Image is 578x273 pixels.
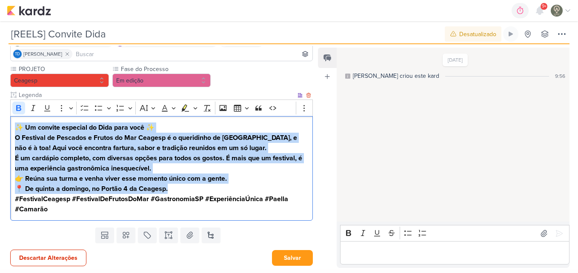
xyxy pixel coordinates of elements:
input: Texto sem título [17,91,296,100]
strong: #FestivalCeagesp #FestivalDeFrutosDoMar #GastronomiaSP #ExperiênciaÚnica #Paella #Camarão [15,195,288,213]
input: Kard Sem Título [9,26,443,42]
img: kardz.app [7,6,51,16]
label: Fase do Processo [120,65,211,74]
div: Editor editing area: main [10,116,313,221]
div: [PERSON_NAME] criou este kard [353,71,439,80]
button: Desatualizado [445,26,501,42]
input: Buscar [74,49,311,59]
strong: 📍 De quinta a domingo, no Portão 4 da Ceagesp. [15,185,168,193]
strong: É um cardápio completo, com diversas opções para todos os gostos. É mais que um festival, é uma e... [15,154,302,173]
div: Ligar relógio [507,31,514,37]
span: [PERSON_NAME] [23,50,62,58]
div: 9:56 [555,72,565,80]
div: Editor toolbar [10,100,313,116]
div: Editor editing area: main [340,241,569,264]
button: Ceagesp [10,74,109,87]
div: Desatualizado [459,30,496,39]
button: Em edição [112,74,211,87]
img: Leviê Agência de Marketing Digital [551,5,563,17]
div: Editor toolbar [340,225,569,242]
div: Thais de carvalho [13,50,22,58]
button: Descartar Alterações [10,250,86,266]
strong: ✨ Um convite especial do Dida para você ✨ [15,123,155,132]
strong: O Festival de Pescados e Frutos do Mar Ceagesp é o queridinho de [GEOGRAPHIC_DATA], e não é à toa... [15,134,297,152]
p: Td [15,52,20,57]
span: 9+ [542,3,547,10]
button: Salvar [272,250,313,266]
strong: 👉 Reúna sua turma e venha viver esse momento único com a gente. [15,174,227,183]
label: PROJETO [18,65,109,74]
